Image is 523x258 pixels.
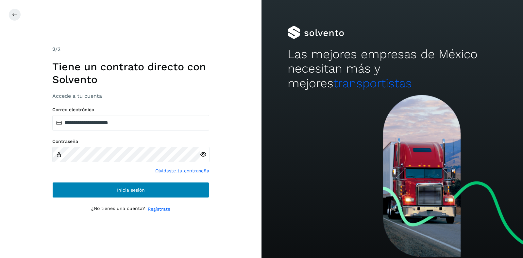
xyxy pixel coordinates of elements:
[52,45,209,53] div: /2
[52,182,209,198] button: Inicia sesión
[52,93,209,99] h3: Accede a tu cuenta
[91,206,145,213] p: ¿No tienes una cuenta?
[148,206,170,213] a: Regístrate
[117,188,145,192] span: Inicia sesión
[52,60,209,86] h1: Tiene un contrato directo con Solvento
[52,139,209,144] label: Contraseña
[52,46,55,52] span: 2
[333,76,412,90] span: transportistas
[288,47,497,91] h2: Las mejores empresas de México necesitan más y mejores
[52,107,209,112] label: Correo electrónico
[155,167,209,174] a: Olvidaste tu contraseña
